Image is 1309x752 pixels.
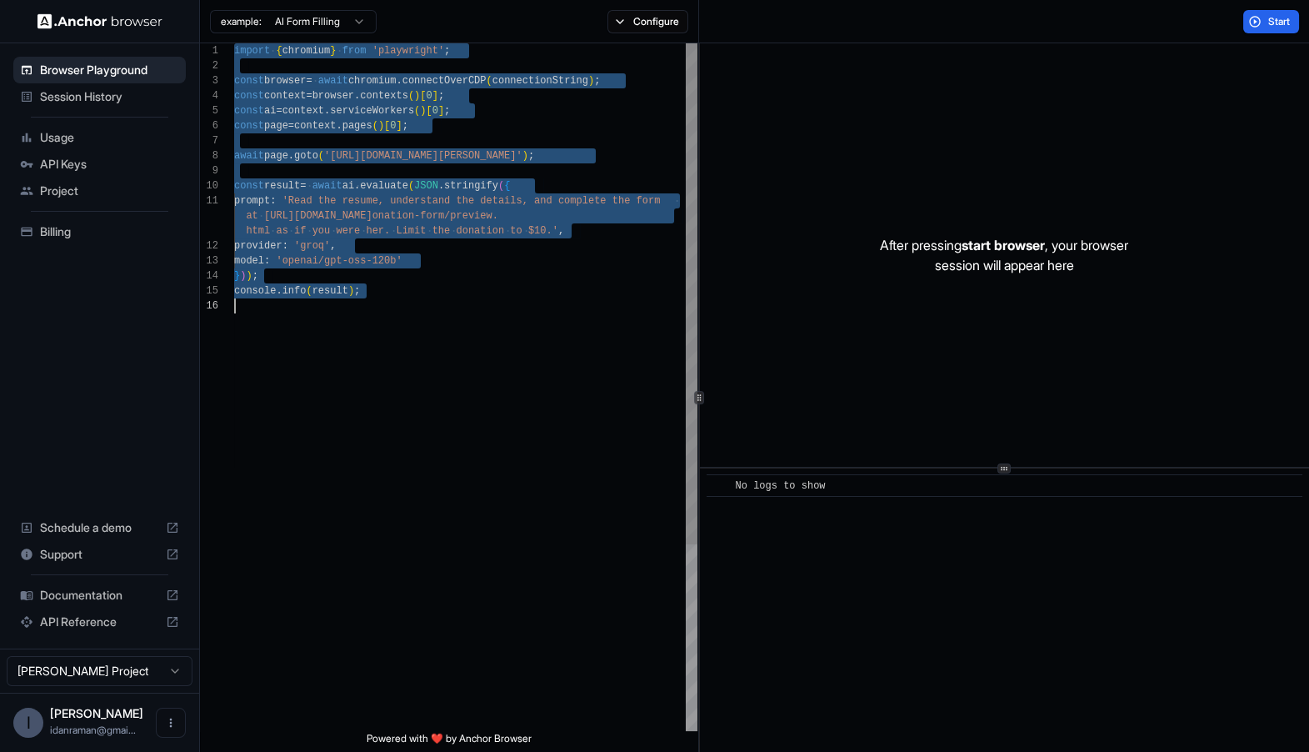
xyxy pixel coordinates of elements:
span: Start [1268,15,1292,28]
span: . [276,285,282,297]
span: import [234,45,270,57]
span: Powered with ❤️ by Anchor Browser [367,732,532,752]
span: html as if you were her. Limit the donation to $10 [246,225,546,237]
span: browser [312,90,354,102]
span: Session History [40,88,179,105]
span: pages [342,120,372,132]
span: 0 [426,90,432,102]
span: page [264,120,288,132]
div: 11 [200,193,218,208]
span: ; [444,105,450,117]
span: , [558,225,564,237]
span: context [264,90,306,102]
span: . [354,180,360,192]
div: 9 [200,163,218,178]
span: . [324,105,330,117]
span: from [342,45,367,57]
div: 15 [200,283,218,298]
span: 'groq' [294,240,330,252]
span: page [264,150,288,162]
span: = [306,75,312,87]
span: ; [438,90,444,102]
span: JSON [414,180,438,192]
div: Support [13,541,186,568]
span: console [234,285,276,297]
span: ) [420,105,426,117]
span: ( [318,150,324,162]
span: ( [487,75,492,87]
span: 'playwright' [372,45,444,57]
span: ] [438,105,444,117]
span: . [336,120,342,132]
div: 2 [200,58,218,73]
span: example: [221,15,262,28]
span: ) [240,270,246,282]
button: Open menu [156,708,186,738]
span: const [234,105,264,117]
span: 0 [390,120,396,132]
span: ( [408,180,414,192]
div: 10 [200,178,218,193]
span: ] [432,90,438,102]
div: 4 [200,88,218,103]
div: 7 [200,133,218,148]
span: { [504,180,510,192]
span: chromium [348,75,397,87]
span: ( [498,180,504,192]
span: : [282,240,288,252]
span: [ [426,105,432,117]
span: lete the form [582,195,661,207]
span: API Reference [40,614,159,630]
span: Support [40,546,159,563]
span: serviceWorkers [330,105,414,117]
span: result [312,285,348,297]
span: Browser Playground [40,62,179,78]
span: info [282,285,307,297]
div: API Keys [13,151,186,178]
div: 14 [200,268,218,283]
span: stringify [444,180,498,192]
span: browser [264,75,306,87]
span: start browser [962,237,1045,253]
div: 1 [200,43,218,58]
span: ( [414,105,420,117]
span: ai [264,105,276,117]
span: ​ [715,478,723,494]
span: 'openai/gpt-oss-120b' [276,255,402,267]
p: After pressing , your browser session will appear here [880,235,1128,275]
span: ) [348,285,354,297]
div: Billing [13,218,186,245]
span: await [318,75,348,87]
span: ) [522,150,528,162]
div: 13 [200,253,218,268]
span: Schedule a demo [40,519,159,536]
span: 0 [432,105,438,117]
span: idanraman@gmail.com [50,724,136,736]
span: goto [294,150,318,162]
span: connectionString [492,75,588,87]
span: ; [444,45,450,57]
span: ( [372,120,378,132]
span: , [330,240,336,252]
span: model [234,255,264,267]
span: context [282,105,324,117]
span: ) [588,75,594,87]
div: Usage [13,124,186,151]
span: . [354,90,360,102]
span: ] [396,120,402,132]
span: onation-form/preview. [372,210,498,222]
div: 8 [200,148,218,163]
span: : [264,255,270,267]
div: API Reference [13,609,186,635]
span: await [312,180,342,192]
span: No logs to show [735,480,825,492]
span: ( [408,90,414,102]
span: evaluate [360,180,408,192]
span: context [294,120,336,132]
span: const [234,75,264,87]
div: 16 [200,298,218,313]
div: Schedule a demo [13,514,186,541]
button: Configure [607,10,688,33]
span: ai [342,180,354,192]
span: Project [40,183,179,199]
